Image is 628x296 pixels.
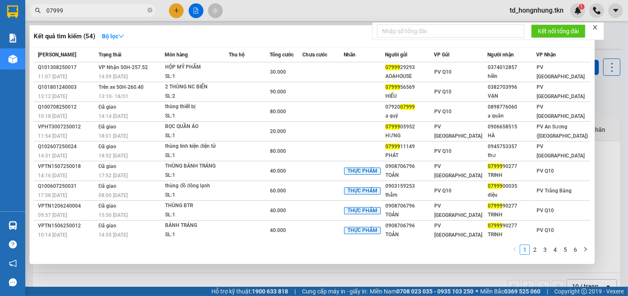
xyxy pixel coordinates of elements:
div: 00035 [488,182,536,191]
span: Chưa cước [302,52,327,58]
div: 29293 [385,63,433,72]
span: 07999 [488,163,502,169]
span: 07999 [488,183,502,189]
div: 0898776060 [488,103,536,112]
span: 30.000 [270,69,286,75]
span: Người gửi [385,52,407,58]
div: BỌC QUẦN ÁO [165,122,228,131]
span: 40.000 [270,227,286,233]
div: SL: 1 [165,191,228,200]
span: search [35,8,41,13]
div: SL: 1 [165,211,228,220]
span: 14:31 [DATE] [38,153,67,159]
span: Đã giao [99,104,117,110]
span: 40.000 [270,168,286,174]
div: 05952 [385,123,433,131]
div: AOAHOUSE [385,72,433,81]
span: Đã giao [99,183,117,189]
div: Q101308250017 [38,63,96,72]
span: close [592,24,598,30]
div: 90277 [488,162,536,171]
a: 6 [571,245,580,254]
button: left [510,245,520,255]
div: hiền [488,72,536,81]
span: PV Q10 [537,168,554,174]
li: 4 [550,245,560,255]
span: 07999 [385,144,400,149]
input: Tìm tên, số ĐT hoặc mã đơn [46,6,146,15]
span: PV [GEOGRAPHIC_DATA] [435,163,483,179]
span: PV Q10 [435,89,452,95]
img: warehouse-icon [8,55,17,64]
div: VPHT3007250012 [38,123,96,131]
li: 6 [570,245,580,255]
button: Bộ lọcdown [95,29,131,43]
span: Trạng thái [99,52,121,58]
span: 18:52 [DATE] [99,153,128,159]
span: PV An Sương ([GEOGRAPHIC_DATA]) [537,124,588,139]
span: PV Q10 [435,148,452,154]
div: 0908706796 [385,162,433,171]
span: 07999 [488,203,502,209]
span: THỰC PHẨM [344,207,381,215]
div: a quân [488,112,536,120]
span: Nhãn [344,52,355,58]
div: diệu [488,191,536,200]
div: SL: 1 [165,151,228,160]
div: 0945753357 [488,142,536,151]
span: PV Q10 [435,109,452,115]
span: PV [GEOGRAPHIC_DATA] [435,223,483,238]
span: 14:55 [DATE] [99,232,128,238]
div: 0903159253 [385,182,433,191]
div: TOẢN [385,171,433,180]
span: 07999 [385,124,400,130]
img: logo-vxr [7,5,18,18]
a: 5 [561,245,570,254]
span: 10:14 [DATE] [38,232,67,238]
div: HIẾU [385,92,433,101]
div: Q101801240003 [38,83,96,92]
div: 0382703996 [488,83,536,92]
span: 17:58 [DATE] [38,192,67,198]
span: PV [GEOGRAPHIC_DATA] [435,203,483,218]
span: down [118,33,124,39]
span: 15:50 [DATE] [99,212,128,218]
li: 3 [540,245,550,255]
span: 17:52 [DATE] [99,173,128,179]
div: HỘP MỸ PHẨM [165,63,228,72]
span: Trên xe 50H-260.40 [99,84,144,90]
span: 07999 [400,104,415,110]
span: question-circle [9,240,17,248]
div: TRINH [488,171,536,180]
div: SL: 1 [165,230,228,240]
div: HÀ [488,131,536,140]
span: 07999 [488,223,502,229]
span: VP Nhận [536,52,556,58]
div: TRINH [488,211,536,219]
div: PHÁT [385,151,433,160]
div: 2 THÙNG NC BIỂN [165,83,228,92]
div: 90277 [488,221,536,230]
span: 40.000 [270,208,286,213]
a: 4 [551,245,560,254]
div: SL: 1 [165,72,228,81]
span: 14:14 [DATE] [99,113,128,119]
div: TOẢN [385,230,433,239]
div: BÁNH TRÁNG [165,221,228,230]
li: 1 [520,245,530,255]
span: PV Q10 [537,227,554,233]
div: a quý [385,112,433,120]
span: 10:18 [DATE] [38,113,67,119]
div: TOẢN [385,211,433,219]
div: 56569 [385,83,433,92]
span: Đã giao [99,163,117,169]
div: VPTN1507250018 [38,162,96,171]
div: THÙNG BÁNH TRÁNG [165,162,228,171]
button: Kết nối tổng đài [531,24,585,38]
div: Q100607250031 [38,182,96,191]
div: 0374012857 [488,63,536,72]
span: 80.000 [270,109,286,115]
li: Next Page [580,245,591,255]
input: Nhập số tổng đài [377,24,524,38]
div: 0906658515 [488,123,536,131]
